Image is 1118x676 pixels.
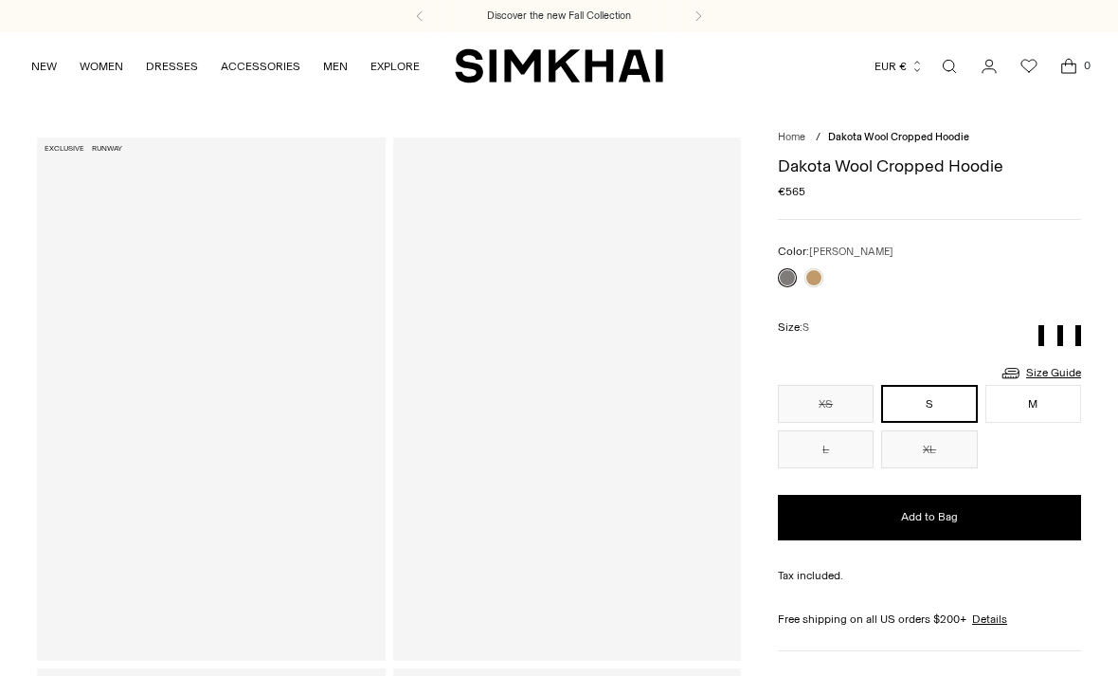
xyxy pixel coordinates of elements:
[323,46,348,87] a: MEN
[778,243,893,261] label: Color:
[778,157,1081,174] h1: Dakota Wool Cropped Hoodie
[778,567,1081,584] div: Tax included.
[1000,361,1081,385] a: Size Guide
[778,495,1081,540] button: Add to Bag
[370,46,420,87] a: EXPLORE
[881,385,977,423] button: S
[985,385,1081,423] button: M
[881,430,977,468] button: XL
[972,611,1007,628] a: Details
[778,131,805,143] a: Home
[778,319,809,337] label: Size:
[778,183,805,200] span: €565
[778,611,1081,628] div: Free shipping on all US orders $200+
[778,385,874,423] button: XS
[221,46,300,87] a: ACCESSORIES
[487,9,631,24] a: Discover the new Fall Collection
[802,321,809,334] span: S
[970,47,1008,85] a: Go to the account page
[1010,47,1048,85] a: Wishlist
[146,46,198,87] a: DRESSES
[816,130,820,146] div: /
[875,46,924,87] button: EUR €
[455,47,663,84] a: SIMKHAI
[809,246,893,258] span: [PERSON_NAME]
[778,130,1081,146] nav: breadcrumbs
[393,137,742,660] a: Dakota Wool Cropped Hoodie
[901,509,958,525] span: Add to Bag
[1078,57,1095,74] span: 0
[778,430,874,468] button: L
[80,46,123,87] a: WOMEN
[930,47,968,85] a: Open search modal
[37,137,386,660] a: Dakota Wool Cropped Hoodie
[1050,47,1088,85] a: Open cart modal
[31,46,57,87] a: NEW
[828,131,969,143] span: Dakota Wool Cropped Hoodie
